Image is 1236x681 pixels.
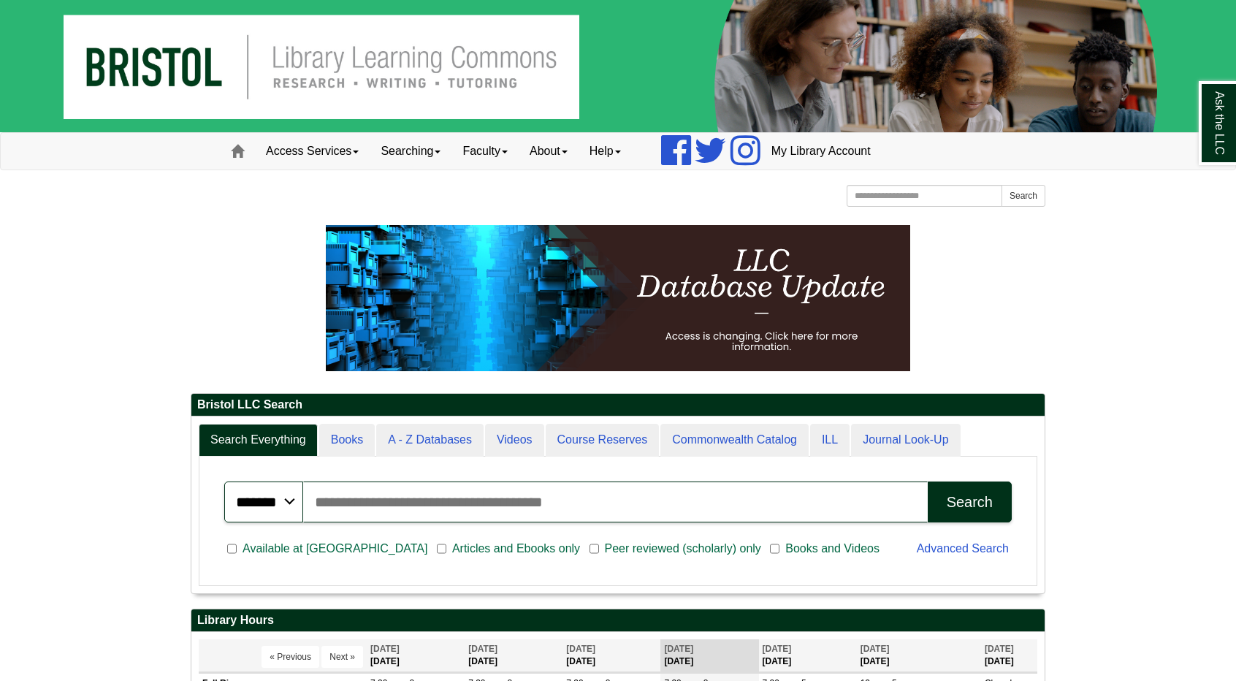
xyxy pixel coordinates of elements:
[376,424,484,457] a: A - Z Databases
[370,644,400,654] span: [DATE]
[928,482,1012,522] button: Search
[546,424,660,457] a: Course Reserves
[319,424,375,457] a: Books
[599,540,767,558] span: Peer reviewed (scholarly) only
[1002,185,1045,207] button: Search
[566,644,595,654] span: [DATE]
[857,639,981,672] th: [DATE]
[779,540,885,558] span: Books and Videos
[660,424,809,457] a: Commonwealth Catalog
[851,424,960,457] a: Journal Look-Up
[227,542,237,555] input: Available at [GEOGRAPHIC_DATA]
[485,424,544,457] a: Videos
[519,133,579,170] a: About
[468,644,497,654] span: [DATE]
[437,542,446,555] input: Articles and Ebooks only
[590,542,599,555] input: Peer reviewed (scholarly) only
[861,644,890,654] span: [DATE]
[947,494,993,511] div: Search
[985,644,1014,654] span: [DATE]
[763,644,792,654] span: [DATE]
[981,639,1037,672] th: [DATE]
[451,133,519,170] a: Faculty
[562,639,660,672] th: [DATE]
[759,639,857,672] th: [DATE]
[262,646,319,668] button: « Previous
[191,394,1045,416] h2: Bristol LLC Search
[237,540,433,558] span: Available at [GEOGRAPHIC_DATA]
[579,133,632,170] a: Help
[370,133,451,170] a: Searching
[917,542,1009,555] a: Advanced Search
[446,540,586,558] span: Articles and Ebooks only
[191,609,1045,632] h2: Library Hours
[664,644,693,654] span: [DATE]
[760,133,882,170] a: My Library Account
[199,424,318,457] a: Search Everything
[810,424,850,457] a: ILL
[367,639,465,672] th: [DATE]
[770,542,779,555] input: Books and Videos
[255,133,370,170] a: Access Services
[326,225,910,371] img: HTML tutorial
[660,639,758,672] th: [DATE]
[321,646,363,668] button: Next »
[465,639,562,672] th: [DATE]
